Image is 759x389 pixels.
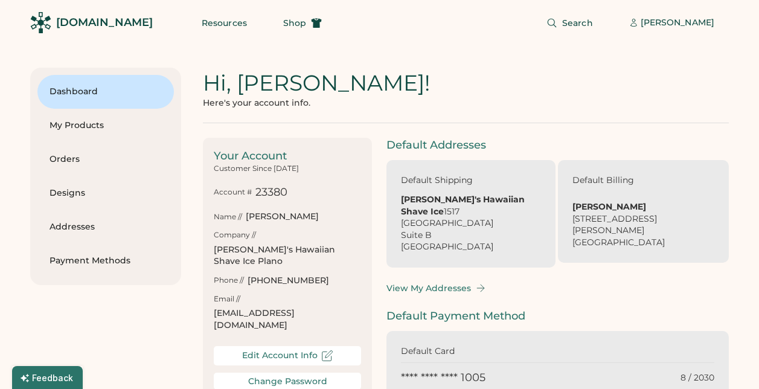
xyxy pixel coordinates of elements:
[50,120,162,132] div: My Products
[214,307,361,331] div: [EMAIL_ADDRESS][DOMAIN_NAME]
[401,175,473,187] div: Default Shipping
[248,376,327,387] div: Change Password
[214,187,252,198] div: Account #
[30,12,51,33] img: Rendered Logo - Screens
[572,201,715,248] div: [STREET_ADDRESS][PERSON_NAME] [GEOGRAPHIC_DATA]
[386,309,729,324] div: Default Payment Method
[401,194,527,217] strong: [PERSON_NAME]'s Hawaiian Shave Ice
[572,201,646,212] strong: [PERSON_NAME]
[386,283,471,294] div: View My Addresses
[187,11,261,35] button: Resources
[572,175,634,187] div: Default Billing
[214,275,244,286] div: Phone //
[203,98,310,108] div: Here's your account info.
[50,255,162,267] div: Payment Methods
[50,86,162,98] div: Dashboard
[214,164,299,174] div: Customer Since [DATE]
[401,346,558,358] div: Default Card
[203,68,430,98] div: Hi, [PERSON_NAME]!
[214,244,361,268] div: [PERSON_NAME]'s Hawaiian Shave Ice Plano
[50,153,162,166] div: Orders
[386,138,729,153] div: Default Addresses
[50,221,162,233] div: Addresses
[681,372,714,384] div: 8 / 2030
[401,194,541,253] div: 1517 [GEOGRAPHIC_DATA] Suite B [GEOGRAPHIC_DATA]
[214,294,240,304] div: Email //
[56,15,153,30] div: [DOMAIN_NAME]
[562,19,593,27] span: Search
[248,275,329,287] div: [PHONE_NUMBER]
[255,185,287,200] div: 23380
[641,17,714,29] div: [PERSON_NAME]
[532,11,607,35] button: Search
[283,19,306,27] span: Shop
[269,11,336,35] button: Shop
[214,149,361,164] div: Your Account
[214,212,242,222] div: Name //
[50,187,162,199] div: Designs
[246,211,319,223] div: [PERSON_NAME]
[242,350,318,361] div: Edit Account Info
[214,230,256,240] div: Company //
